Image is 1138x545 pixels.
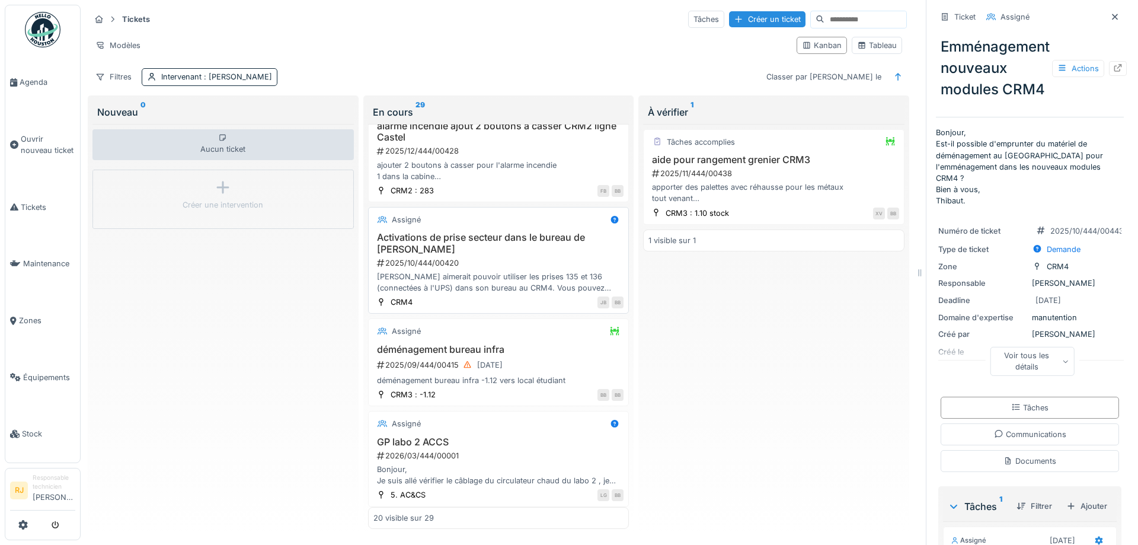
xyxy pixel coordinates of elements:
div: 2025/12/444/00428 [376,145,624,157]
div: En cours [373,105,625,119]
div: BB [887,208,899,219]
div: déménagement bureau infra -1.12 vers local étudiant [373,375,624,386]
div: Emménagement nouveaux modules CRM4 [936,31,1124,105]
div: Tâches [1011,402,1049,413]
span: Agenda [20,77,75,88]
div: Actions [1052,60,1104,77]
div: Documents [1003,455,1056,467]
div: Créé par [938,329,1027,340]
a: Zones [5,292,80,349]
div: LG [597,489,609,501]
sup: 29 [415,105,425,119]
div: Créer un ticket [729,11,805,27]
li: [PERSON_NAME] [33,473,75,508]
div: BB [612,389,624,401]
div: 5. AC&CS [391,489,426,501]
div: Communications [994,429,1066,440]
h3: aide pour rangement grenier CRM3 [648,154,899,165]
div: Aucun ticket [92,129,354,160]
div: Deadline [938,295,1027,306]
div: [PERSON_NAME] [938,278,1121,289]
div: ajouter 2 boutons à casser pour l'alarme incendie 1 dans la cabine 1 au rez en dessous de la cabine [373,160,624,182]
div: CRM2 : 283 [391,185,434,196]
div: Kanban [802,40,842,51]
div: Domaine d'expertise [938,312,1027,323]
a: RJ Responsable technicien[PERSON_NAME] [10,473,75,511]
div: Zone [938,261,1027,272]
h3: déménagement bureau infra [373,344,624,355]
div: BB [612,297,624,308]
div: Assigné [392,418,421,429]
div: FB [597,185,609,197]
sup: 0 [140,105,146,119]
div: [PERSON_NAME] aimerait pouvoir utiliser les prises 135 et 136 (connectées à l'UPS) dans son burea... [373,271,624,294]
div: BB [612,489,624,501]
div: manutention [938,312,1121,323]
strong: Tickets [117,14,155,25]
div: Bonjour, Je suis allé vérifier le câblage du circulateur chaud du labo 2 , je l'ai débranché phys... [373,464,624,486]
div: Responsable technicien [33,473,75,492]
h3: GP labo 2 ACCS [373,436,624,448]
div: Tâches [688,11,724,28]
a: Maintenance [5,235,80,292]
span: Stock [22,428,75,439]
span: Tickets [21,202,75,213]
div: Tableau [857,40,897,51]
span: : [PERSON_NAME] [202,72,272,81]
span: Zones [19,315,75,326]
div: 20 visible sur 29 [373,512,434,524]
a: Stock [5,406,80,463]
div: BB [597,389,609,401]
div: apporter des palettes avec réhausse pour les métaux tout venant papiers Les vider au fur et à mer... [648,181,899,204]
div: Voir tous les détails [990,347,1075,375]
span: Équipements [23,372,75,383]
div: CRM4 [1047,261,1069,272]
div: Classer par [PERSON_NAME] le [761,68,887,85]
div: 2025/11/444/00438 [651,168,899,179]
h3: Activations de prise secteur dans le bureau de [PERSON_NAME] [373,232,624,254]
div: Type de ticket [938,244,1027,255]
a: Ouvrir nouveau ticket [5,111,80,179]
div: 2025/10/444/00420 [376,257,624,269]
div: Intervenant [161,71,272,82]
li: RJ [10,482,28,499]
div: Assigné [1000,11,1030,23]
div: 2025/09/444/00415 [376,358,624,372]
div: Ajouter [1062,498,1112,514]
img: Badge_color-CXgf-gQk.svg [25,12,60,47]
div: Ticket [954,11,976,23]
div: Filtres [90,68,137,85]
div: [PERSON_NAME] [938,329,1121,340]
sup: 1 [999,499,1002,514]
div: CRM3 : -1.12 [391,389,436,400]
a: Agenda [5,54,80,111]
div: Assigné [392,326,421,337]
span: Ouvrir nouveau ticket [21,133,75,156]
div: À vérifier [648,105,900,119]
div: JB [597,297,609,308]
div: Nouveau [97,105,349,119]
div: Tâches accomplies [667,136,735,148]
h3: alarme incendie ajout 2 boutons à casser CRM2 ligne Castel [373,120,624,143]
div: CRM4 [391,297,413,308]
span: Maintenance [23,258,75,269]
div: Filtrer [1012,498,1057,514]
div: [DATE] [477,359,503,371]
div: [DATE] [1035,295,1061,306]
div: 1 visible sur 1 [648,235,696,246]
div: Demande [1047,244,1081,255]
div: Responsable [938,278,1027,289]
sup: 1 [691,105,693,119]
a: Équipements [5,349,80,406]
div: Modèles [90,37,146,54]
div: Tâches [948,499,1007,514]
p: Bonjour, Est-il possible d'emprunter du matériel de déménagement au [GEOGRAPHIC_DATA] pour l'emmé... [936,127,1124,206]
div: Numéro de ticket [938,225,1027,237]
a: Tickets [5,179,80,236]
div: 2026/03/444/00001 [376,450,624,461]
div: Créer une intervention [183,199,263,211]
div: CRM3 : 1.10 stock [666,208,729,219]
div: Assigné [392,214,421,225]
div: BB [612,185,624,197]
div: 2025/10/444/00443 [1050,225,1124,237]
